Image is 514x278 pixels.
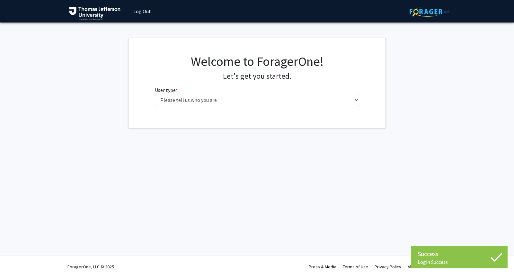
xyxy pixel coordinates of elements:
img: ForagerOne Logo [410,7,450,17]
h1: Welcome to ForagerOne! [155,54,359,69]
a: Press & Media [309,264,336,270]
label: User type [155,86,178,94]
div: Login Success [418,259,501,265]
a: Privacy Policy [375,264,401,270]
div: ForagerOne, LLC © 2025 [67,256,114,278]
img: Thomas Jefferson University Logo [69,7,120,20]
a: About [408,264,419,270]
a: Terms of Use [343,264,368,270]
h4: Let's get you started. [155,72,359,81]
div: Success [418,249,501,259]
